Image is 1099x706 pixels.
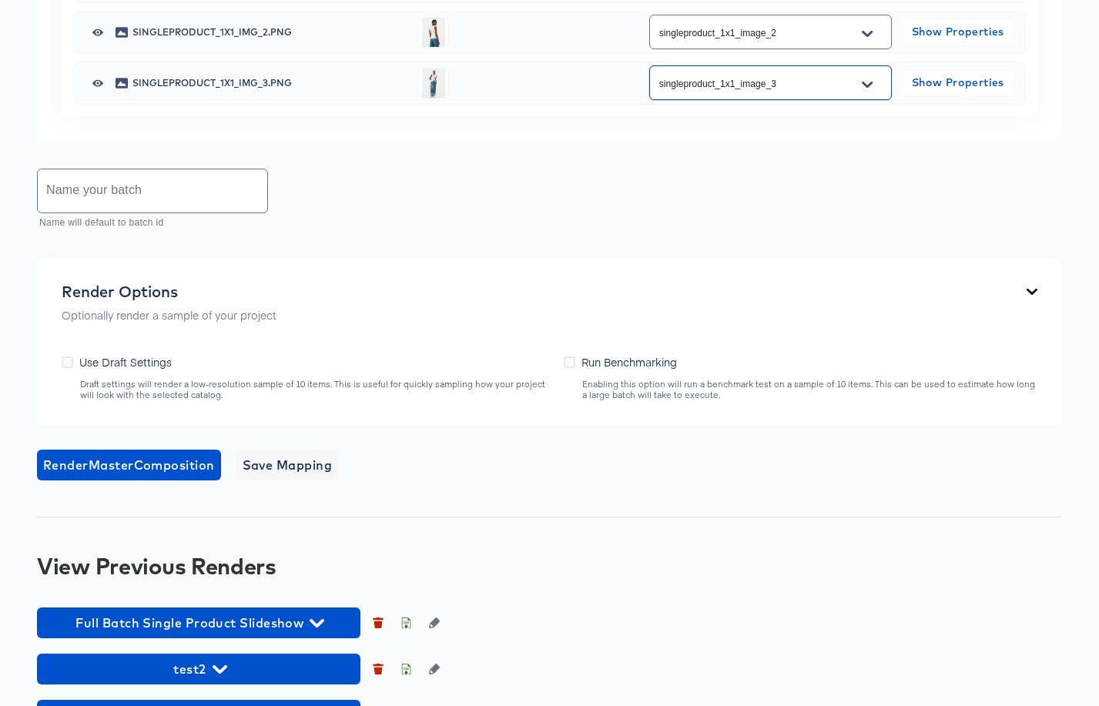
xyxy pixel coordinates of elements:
button: RenderMasterComposition [37,450,221,480]
span: Render Master Composition [43,454,215,476]
div: Enabling this option will run a benchmark test on a sample of 10 items. This can be used to estim... [581,379,1037,400]
button: Show Properties [903,71,1013,95]
button: Save Mapping [236,450,339,480]
div: Render Options [62,283,276,301]
span: singleproduct_1x1_img_3.png [132,79,407,88]
p: Name will default to batch id [39,216,257,231]
div: View Previous Renders [37,554,1062,578]
span: Save Mapping [243,454,333,476]
span: Full Batch Single Product Slideshow [45,612,353,634]
span: Use Draft Settings [79,354,172,370]
span: singleproduct_1x1_img_2.png [132,28,407,37]
button: Show Properties [903,20,1013,45]
span: test2 [45,658,353,680]
div: Draft settings will render a low-resolution sample of 10 items. This is useful for quickly sampli... [79,379,548,400]
span: Run Benchmarking [581,354,677,370]
button: Open [856,72,879,97]
span: Show Properties [910,22,1007,42]
span: Show Properties [910,73,1007,92]
button: Open [856,22,879,46]
p: Optionally render a sample of your project [62,307,276,323]
button: test2 [37,654,360,684]
button: Full Batch Single Product Slideshow [37,607,360,638]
